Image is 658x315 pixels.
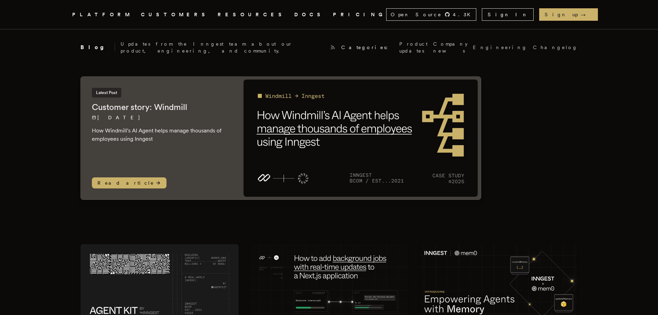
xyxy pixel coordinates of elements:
span: 4.3 K [453,11,475,18]
a: Company news [433,40,467,54]
p: [DATE] [92,114,230,121]
a: Engineering [473,44,527,51]
a: Product updates [399,40,428,54]
button: RESOURCES [218,10,286,19]
span: Read article [92,177,166,188]
span: Latest Post [92,88,121,98]
a: Sign In [482,8,534,21]
span: → [581,11,592,18]
a: Latest PostCustomer story: Windmill[DATE] How Windmill's AI Agent helps manage thousands of emplo... [80,76,481,200]
p: Updates from the Inngest team about our product, engineering, and community. [121,40,325,54]
span: Open Source [391,11,442,18]
h2: Blog [80,43,115,52]
button: PLATFORM [72,10,133,19]
h2: Customer story: Windmill [92,102,230,113]
p: How Windmill's AI Agent helps manage thousands of employees using Inngest [92,127,230,143]
a: PRICING [333,10,386,19]
a: CUSTOMERS [141,10,209,19]
a: Changelog [533,44,578,51]
span: Categories: [341,44,394,51]
a: DOCS [294,10,325,19]
a: Sign up [539,8,598,21]
img: Featured image for Customer story: Windmill blog post [244,80,478,197]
